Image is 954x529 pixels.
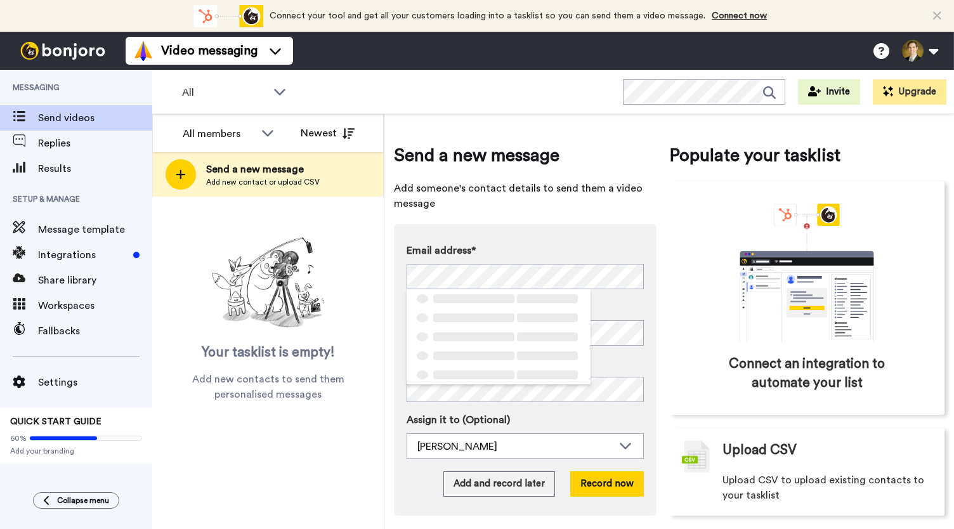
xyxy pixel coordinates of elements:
div: animation [193,5,263,27]
span: ‌ [417,313,428,322]
span: ‌ [517,332,578,341]
span: ‌ [417,294,428,303]
span: ‌ [433,294,514,303]
img: ready-set-action.png [205,232,332,334]
button: Invite [798,79,860,105]
span: Send videos [38,110,152,126]
span: Message template [38,222,152,237]
span: ‌ [433,313,514,322]
span: ‌ [517,294,578,303]
span: Connect your tool and get all your customers loading into a tasklist so you can send them a video... [270,11,705,20]
div: All members [183,126,255,141]
span: Connect an integration to automate your list [723,355,891,393]
img: csv-grey.png [682,441,710,473]
span: ‌ [417,332,428,341]
span: 60% [10,433,27,443]
span: Upload CSV to upload existing contacts to your tasklist [722,473,932,503]
span: Settings [38,375,152,390]
span: All [182,85,267,100]
label: Assign it to (Optional) [407,412,644,428]
span: Add someone's contact details to send them a video message [394,181,657,211]
button: Record now [570,471,644,497]
button: Newest [291,121,364,146]
div: [PERSON_NAME] [417,439,613,454]
button: Collapse menu [33,492,119,509]
span: Share library [38,273,152,288]
span: ‌ [433,332,514,341]
span: ‌ [433,351,514,360]
span: Results [38,161,152,176]
span: Workspaces [38,298,152,313]
label: Email address* [407,243,644,258]
button: Upgrade [873,79,946,105]
span: Populate your tasklist [669,143,944,168]
button: Add and record later [443,471,555,497]
span: Collapse menu [57,495,109,506]
span: Send a new message [394,143,657,168]
span: Integrations [38,247,128,263]
span: Add new contact or upload CSV [206,177,320,187]
span: Add your branding [10,446,142,456]
span: Video messaging [161,42,258,60]
span: QUICK START GUIDE [10,417,101,426]
span: Your tasklist is empty! [202,343,335,362]
img: bj-logo-header-white.svg [15,42,110,60]
span: ‌ [517,351,578,360]
div: animation [712,204,902,342]
span: Fallbacks [38,323,152,339]
span: Add new contacts to send them personalised messages [171,372,365,402]
span: ‌ [517,313,578,322]
span: ‌ [417,370,428,379]
img: vm-color.svg [133,41,154,61]
span: Upload CSV [722,441,797,460]
span: ‌ [417,351,428,360]
span: Send a new message [206,162,320,177]
span: ‌ [517,370,578,379]
span: Replies [38,136,152,151]
span: ‌ [433,370,514,379]
a: Connect now [712,11,767,20]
